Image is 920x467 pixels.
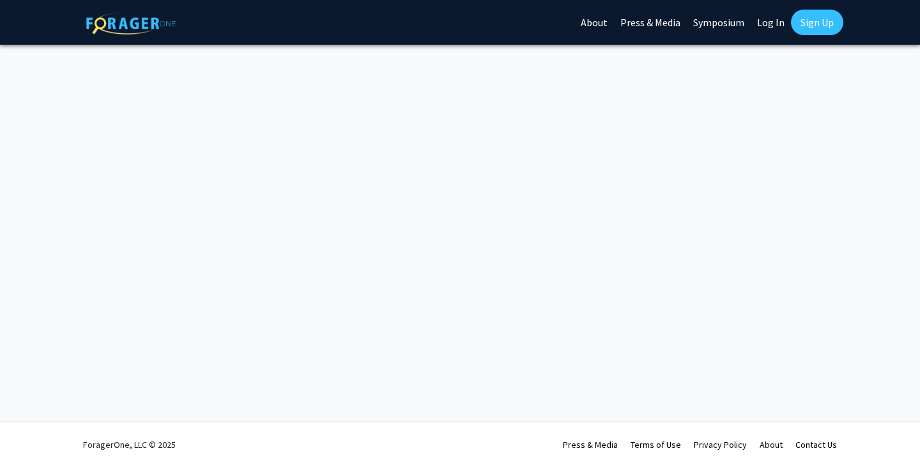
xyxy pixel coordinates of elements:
[694,439,747,450] a: Privacy Policy
[86,12,176,34] img: ForagerOne Logo
[83,422,176,467] div: ForagerOne, LLC © 2025
[791,10,843,35] a: Sign Up
[795,439,837,450] a: Contact Us
[563,439,618,450] a: Press & Media
[760,439,783,450] a: About
[631,439,681,450] a: Terms of Use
